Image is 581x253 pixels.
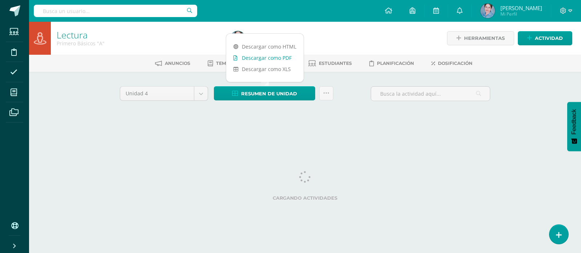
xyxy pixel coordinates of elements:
[214,86,315,100] a: Resumen de unidad
[226,52,304,63] a: Descargar como PDF
[155,58,190,69] a: Anuncios
[208,58,232,69] a: Temas
[231,31,245,46] img: f7548f7f17067687f030f24d0d01e9c5.png
[567,102,581,151] button: Feedback - Mostrar encuesta
[120,87,208,100] a: Unidad 4
[431,58,472,69] a: Dosificación
[57,30,222,40] h1: Lectura
[500,4,542,12] span: [PERSON_NAME]
[447,31,514,45] a: Herramientas
[369,58,414,69] a: Planificación
[226,63,304,75] a: Descargar como XLS
[57,40,222,47] div: Primero Básicos 'A'
[535,32,563,45] span: Actividad
[319,61,352,66] span: Estudiantes
[165,61,190,66] span: Anuncios
[464,32,505,45] span: Herramientas
[34,5,197,17] input: Busca un usuario...
[377,61,414,66] span: Planificación
[480,4,495,18] img: f7548f7f17067687f030f24d0d01e9c5.png
[518,31,572,45] a: Actividad
[571,109,577,134] span: Feedback
[120,195,490,201] label: Cargando actividades
[500,11,542,17] span: Mi Perfil
[241,87,297,100] span: Resumen de unidad
[371,87,490,101] input: Busca la actividad aquí...
[226,41,304,52] a: Descargar como HTML
[308,58,352,69] a: Estudiantes
[438,61,472,66] span: Dosificación
[216,61,232,66] span: Temas
[57,29,88,41] a: Lectura
[126,87,188,100] span: Unidad 4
